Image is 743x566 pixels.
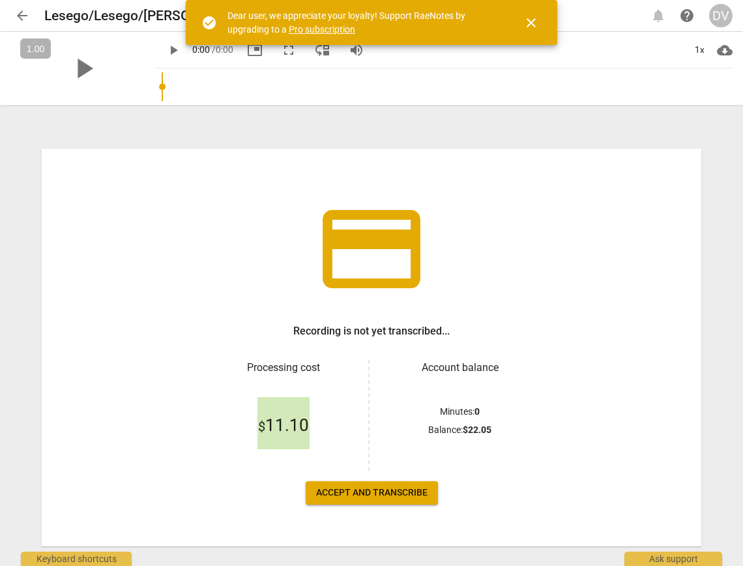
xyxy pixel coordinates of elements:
h3: Recording is not yet transcribed... [293,323,450,339]
span: credit_card [313,190,430,308]
div: Keyboard shortcuts [21,552,132,566]
span: play_arrow [166,42,181,58]
span: play_arrow [66,52,100,85]
h2: Lesego/Lesego/[PERSON_NAME] [44,8,248,24]
button: Fullscreen [277,38,300,62]
button: Volume [345,38,368,62]
b: $ 22.05 [463,424,491,435]
button: Picture in picture [243,38,267,62]
button: Close [516,7,547,38]
p: Minutes : [440,405,480,419]
span: move_down [315,42,330,58]
button: Play [162,38,185,62]
span: $ [258,419,265,434]
span: help [679,8,695,23]
div: Ask support [624,552,722,566]
span: / 0:00 [212,44,233,55]
button: View player as separate pane [311,38,334,62]
span: fullscreen [281,42,297,58]
b: 0 [474,406,480,417]
div: 1x [687,40,712,61]
span: cloud_download [717,42,733,58]
span: 11.10 [258,416,309,436]
span: arrow_back [14,8,30,23]
h3: Processing cost [209,360,358,376]
span: picture_in_picture [247,42,263,58]
button: DV [709,4,733,27]
span: 0:00 [192,44,210,55]
p: Balance : [428,423,491,437]
a: Pro subscription [289,24,355,35]
button: Accept and transcribe [306,481,438,505]
h3: Account balance [385,360,534,376]
span: volume_up [349,42,364,58]
div: Dear user, we appreciate your loyalty! Support RaeNotes by upgrading to a [227,9,500,36]
span: close [523,15,539,31]
span: Accept and transcribe [316,486,428,499]
span: check_circle [201,15,217,31]
a: Help [675,4,699,27]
